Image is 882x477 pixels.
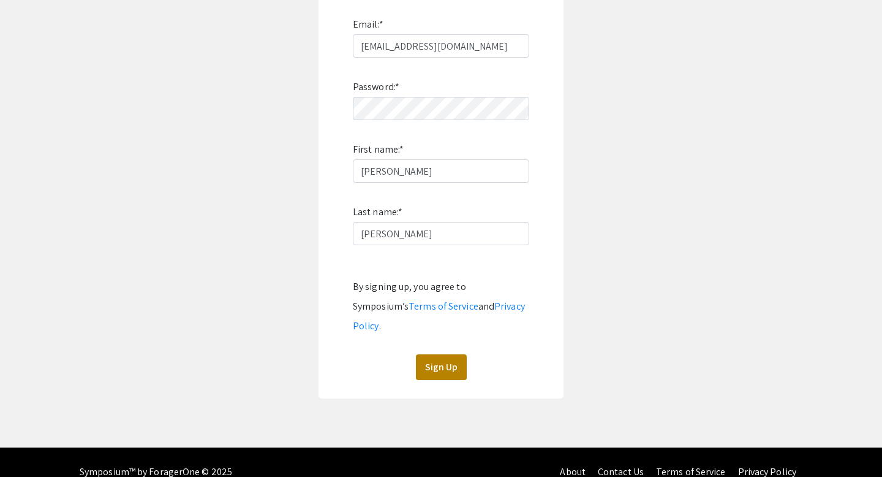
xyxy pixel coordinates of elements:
[9,422,52,468] iframe: Chat
[353,277,529,336] div: By signing up, you agree to Symposium’s and .
[353,140,404,159] label: First name:
[353,15,383,34] label: Email:
[353,77,399,97] label: Password:
[353,300,525,332] a: Privacy Policy
[353,202,402,222] label: Last name:
[409,300,478,313] a: Terms of Service
[416,354,467,380] button: Sign Up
